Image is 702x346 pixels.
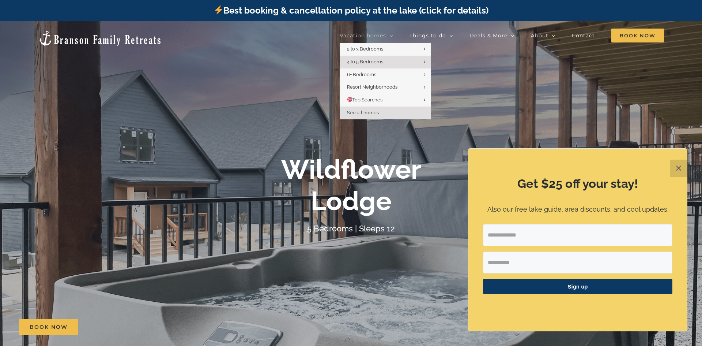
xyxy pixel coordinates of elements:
[611,29,664,42] span: Book Now
[281,154,421,216] b: Wildflower Lodge
[483,303,672,311] p: ​
[572,33,595,38] span: Contact
[483,175,672,192] h2: Get $25 off your stay!
[347,72,376,77] span: 6+ Bedrooms
[347,110,379,115] span: See all homes
[307,224,395,233] h4: 5 Bedrooms | Sleeps 12
[340,81,431,94] a: Resort Neighborhoods
[347,84,397,90] span: Resort Neighborhoods
[340,28,664,43] nav: Main Menu
[38,30,162,46] img: Branson Family Retreats Logo
[340,56,431,68] a: 4 to 5 Bedrooms
[214,5,488,16] a: Best booking & cancellation policy at the lake (click for details)
[347,46,383,52] span: 2 to 3 Bedrooms
[483,204,672,215] p: Also our free lake guide, area discounts, and cool updates.
[483,252,672,274] input: First Name
[347,97,352,102] img: 🎯
[340,33,386,38] span: Vacation homes
[469,33,507,38] span: Deals & More
[214,5,223,14] img: ⚡️
[347,59,383,64] span: 4 to 5 Bedrooms
[19,319,78,335] a: Book Now
[409,28,453,43] a: Things to do
[340,43,431,56] a: 2 to 3 Bedrooms
[572,28,595,43] a: Contact
[409,33,446,38] span: Things to do
[531,33,548,38] span: About
[347,97,383,103] span: Top Searches
[340,68,431,81] a: 6+ Bedrooms
[340,107,431,119] a: See all homes
[340,28,393,43] a: Vacation homes
[469,28,514,43] a: Deals & More
[483,224,672,246] input: Email Address
[670,160,687,177] button: Close
[340,94,431,107] a: 🎯Top Searches
[483,279,672,294] button: Sign up
[30,324,68,330] span: Book Now
[531,28,555,43] a: About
